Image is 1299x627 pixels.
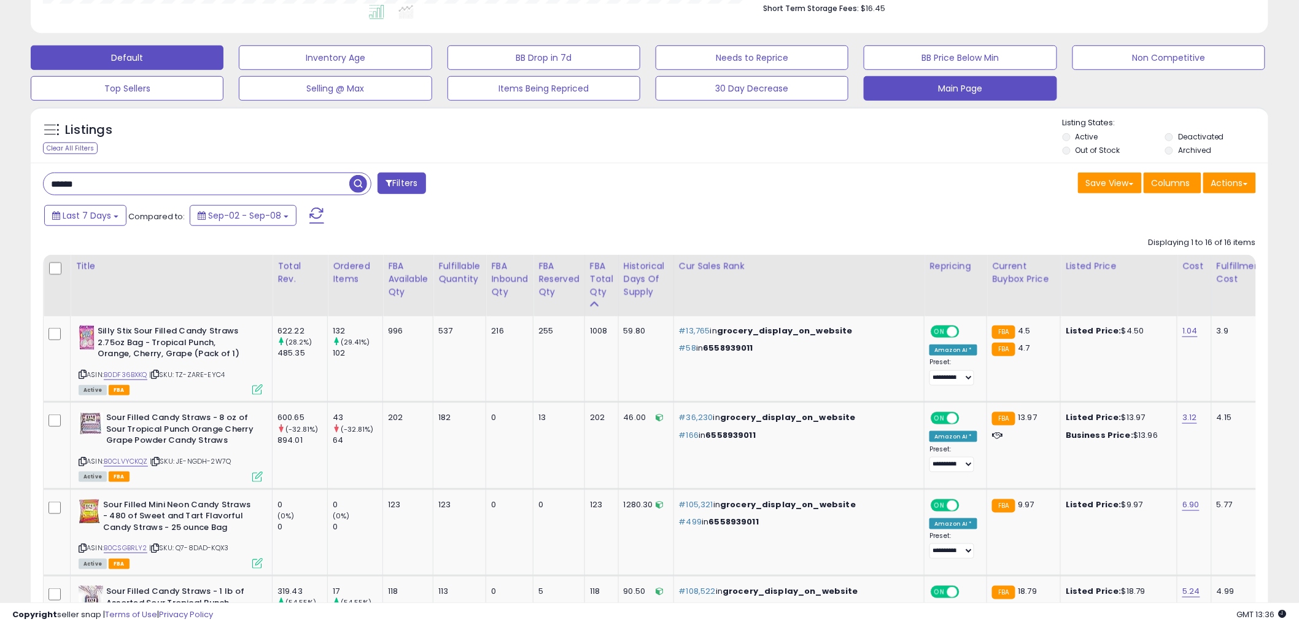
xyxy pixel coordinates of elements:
[79,325,95,350] img: 41fj++Hw24L._SL40_.jpg
[438,499,476,510] div: 123
[706,429,756,441] span: 6558939011
[388,499,424,510] div: 123
[1066,585,1122,597] b: Listed Price:
[929,532,977,559] div: Preset:
[1203,173,1256,193] button: Actions
[104,543,147,553] a: B0CSGBRLY2
[150,456,231,466] span: | SKU: JE-NGDH-2W7Q
[1018,499,1035,510] span: 9.97
[104,456,148,467] a: B0CLVYCKQZ
[79,559,107,569] span: All listings currently available for purchase on Amazon
[333,586,382,597] div: 17
[679,516,702,528] span: #499
[992,260,1055,286] div: Current Buybox Price
[590,586,609,597] div: 118
[933,327,948,337] span: ON
[491,260,528,298] div: FBA inbound Qty
[491,325,524,337] div: 216
[538,499,575,510] div: 0
[1078,173,1142,193] button: Save View
[1217,412,1260,423] div: 4.15
[1066,325,1122,337] b: Listed Price:
[679,342,696,354] span: #58
[1217,499,1260,510] div: 5.77
[992,586,1015,599] small: FBA
[63,209,111,222] span: Last 7 Days
[277,511,295,521] small: (0%)
[679,516,915,528] p: in
[1063,117,1268,129] p: Listing States:
[128,211,185,222] span: Compared to:
[448,76,640,101] button: Items Being Repriced
[958,500,977,510] span: OFF
[1217,325,1260,337] div: 3.9
[624,412,664,423] div: 46.00
[277,435,327,446] div: 894.01
[1182,499,1200,511] a: 6.90
[104,370,147,380] a: B0DF36BXKQ
[590,499,609,510] div: 123
[1018,325,1031,337] span: 4.5
[1066,586,1168,597] div: $18.79
[933,413,948,424] span: ON
[333,511,350,521] small: (0%)
[149,543,228,553] span: | SKU: Q7-8DAD-KQX3
[79,586,103,607] img: 519-FVNaBkL._SL40_.jpg
[491,586,524,597] div: 0
[1018,342,1030,354] span: 4.7
[438,325,476,337] div: 537
[79,499,263,567] div: ASIN:
[1066,325,1168,337] div: $4.50
[720,411,856,423] span: grocery_display_on_website
[1178,131,1224,142] label: Deactivated
[98,325,247,363] b: Silly Stix Sour Filled Candy Straws 2.75oz Bag - Tropical Punch, Orange, Cherry, Grape (Pack of 1)
[538,412,575,423] div: 13
[1066,260,1172,273] div: Listed Price
[992,325,1015,339] small: FBA
[1182,325,1198,337] a: 1.04
[656,76,848,101] button: 30 Day Decrease
[277,260,322,286] div: Total Rev.
[208,209,281,222] span: Sep-02 - Sep-08
[933,500,948,510] span: ON
[190,205,297,226] button: Sep-02 - Sep-08
[679,343,915,354] p: in
[1217,260,1264,286] div: Fulfillment Cost
[31,76,223,101] button: Top Sellers
[958,327,977,337] span: OFF
[438,586,476,597] div: 113
[106,412,255,450] b: Sour Filled Candy Straws - 8 oz of Sour Tropical Punch Orange Cherry Grape Powder Candy Straws
[1066,499,1168,510] div: $9.97
[992,343,1015,356] small: FBA
[388,586,424,597] div: 118
[31,45,223,70] button: Default
[79,499,100,524] img: 513oWCWNNrL._SL40_.jpg
[277,586,327,597] div: 319.43
[709,516,759,528] span: 6558939011
[538,586,575,597] div: 5
[1066,412,1168,423] div: $13.97
[679,499,915,510] p: in
[656,45,848,70] button: Needs to Reprice
[1066,411,1122,423] b: Listed Price:
[341,424,373,434] small: (-32.81%)
[679,499,713,510] span: #105,321
[1182,411,1197,424] a: 3.12
[992,412,1015,426] small: FBA
[1076,145,1120,155] label: Out of Stock
[1182,260,1206,273] div: Cost
[277,325,327,337] div: 622.22
[285,424,318,434] small: (-32.81%)
[1152,177,1190,189] span: Columns
[1018,585,1037,597] span: 18.79
[929,358,977,386] div: Preset:
[1066,430,1168,441] div: $13.96
[861,2,885,14] span: $16.45
[79,385,107,395] span: All listings currently available for purchase on Amazon
[864,76,1057,101] button: Main Page
[1149,237,1256,249] div: Displaying 1 to 16 of 16 items
[333,325,382,337] div: 132
[929,445,977,473] div: Preset:
[679,586,915,597] p: in
[109,559,130,569] span: FBA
